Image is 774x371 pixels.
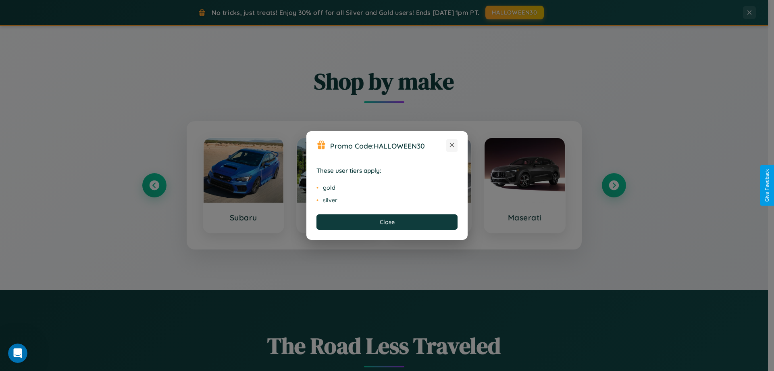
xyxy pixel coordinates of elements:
li: gold [316,182,458,194]
div: Give Feedback [764,169,770,202]
b: HALLOWEEN30 [374,141,425,150]
h3: Promo Code: [330,141,446,150]
button: Close [316,214,458,230]
iframe: Intercom live chat [8,344,27,363]
li: silver [316,194,458,206]
strong: These user tiers apply: [316,167,381,174]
